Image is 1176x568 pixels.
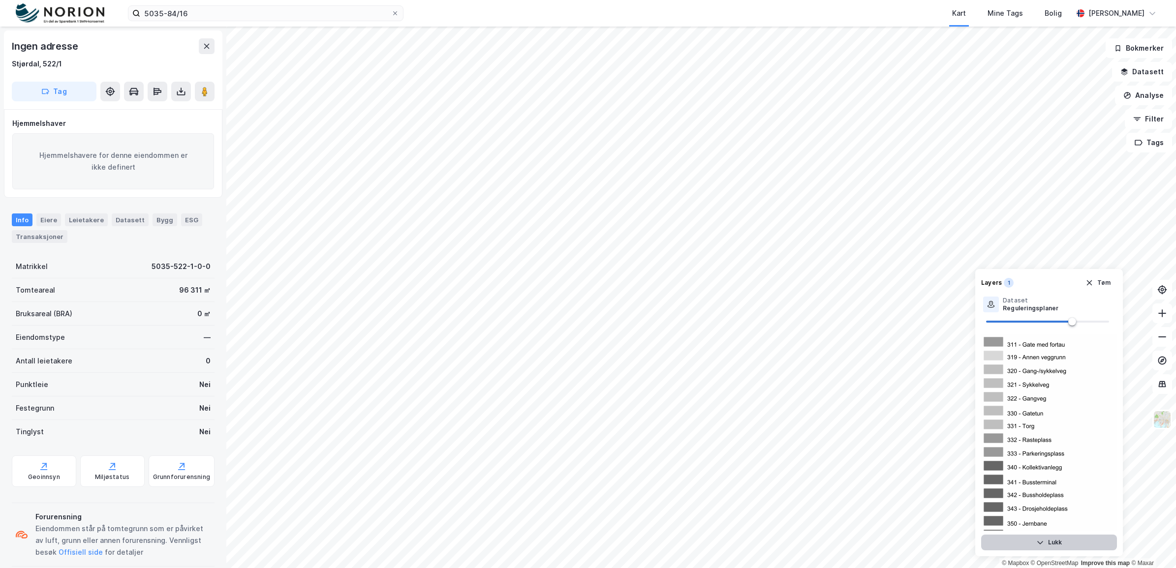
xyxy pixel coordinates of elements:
[952,7,966,19] div: Kart
[12,133,214,189] div: Hjemmelshavere for denne eiendommen er ikke definert
[204,331,211,343] div: —
[1045,7,1062,19] div: Bolig
[1003,297,1058,304] div: Dataset
[36,213,61,226] div: Eiere
[1115,86,1172,105] button: Analyse
[65,213,108,226] div: Leietakere
[988,7,1023,19] div: Mine Tags
[35,523,211,558] div: Eiendommen står på tomtegrunn som er påvirket av luft, grunn eller annen forurensning. Vennligst ...
[95,473,129,481] div: Miljøstatus
[1126,133,1172,152] button: Tags
[1127,521,1176,568] iframe: Chat Widget
[16,426,44,438] div: Tinglyst
[1004,278,1014,288] div: 1
[1153,410,1172,429] img: Z
[12,82,96,101] button: Tag
[1088,7,1145,19] div: [PERSON_NAME]
[206,355,211,367] div: 0
[1106,38,1172,58] button: Bokmerker
[12,58,62,70] div: Stjørdal, 522/1
[12,213,32,226] div: Info
[12,230,67,243] div: Transaksjoner
[12,118,214,129] div: Hjemmelshaver
[179,284,211,296] div: 96 311 ㎡
[140,6,391,21] input: Søk på adresse, matrikkel, gårdeiere, leietakere eller personer
[35,511,211,523] div: Forurensning
[16,308,72,320] div: Bruksareal (BRA)
[16,402,54,414] div: Festegrunn
[181,213,202,226] div: ESG
[16,331,65,343] div: Eiendomstype
[16,379,48,390] div: Punktleie
[199,402,211,414] div: Nei
[981,535,1117,550] button: Lukk
[16,284,55,296] div: Tomteareal
[199,426,211,438] div: Nei
[12,38,80,54] div: Ingen adresse
[199,379,211,390] div: Nei
[1125,109,1172,129] button: Filter
[1112,62,1172,82] button: Datasett
[1127,521,1176,568] div: Kontrollprogram for chat
[1003,304,1058,312] div: Reguleringsplaner
[16,261,48,272] div: Matrikkel
[1031,560,1079,567] a: OpenStreetMap
[197,308,211,320] div: 0 ㎡
[16,3,104,24] img: norion-logo.80e7a08dc31c2e691866.png
[152,261,211,272] div: 5035-522-1-0-0
[981,279,1002,287] div: Layers
[1081,560,1130,567] a: Improve this map
[153,473,210,481] div: Grunnforurensning
[153,213,177,226] div: Bygg
[1002,560,1029,567] a: Mapbox
[112,213,149,226] div: Datasett
[1079,275,1117,291] button: Tøm
[16,355,72,367] div: Antall leietakere
[28,473,60,481] div: Geoinnsyn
